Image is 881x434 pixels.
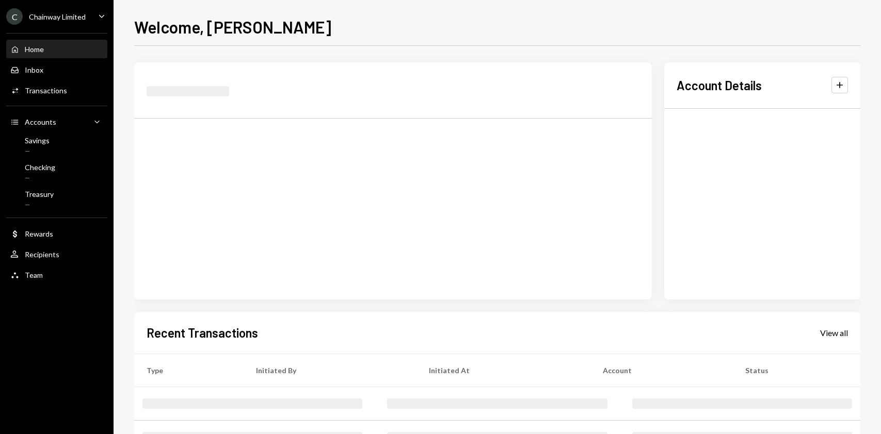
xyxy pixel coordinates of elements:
a: Inbox [6,60,107,79]
a: Recipients [6,245,107,263]
a: Team [6,265,107,284]
a: Accounts [6,112,107,131]
div: Chainway Limited [29,12,86,21]
h2: Recent Transactions [147,324,258,341]
div: Savings [25,136,50,145]
div: Checking [25,163,55,172]
a: Treasury— [6,187,107,211]
div: View all [820,328,848,338]
h2: Account Details [677,77,762,94]
th: Initiated At [417,354,590,387]
div: Inbox [25,65,43,74]
div: C [6,8,23,25]
div: Rewards [25,229,53,238]
div: Transactions [25,86,67,95]
div: Home [25,45,44,54]
div: — [25,147,50,156]
a: Rewards [6,224,107,243]
div: — [25,174,55,182]
a: Transactions [6,81,107,99]
th: Initiated By [244,354,416,387]
a: Checking— [6,160,107,185]
a: View all [820,327,848,338]
h1: Welcome, [PERSON_NAME] [134,16,331,37]
div: Team [25,271,43,279]
th: Type [134,354,244,387]
div: — [25,201,54,209]
div: Accounts [25,118,56,126]
th: Status [733,354,860,387]
a: Savings— [6,133,107,158]
a: Home [6,40,107,58]
div: Recipients [25,250,59,259]
div: Treasury [25,190,54,198]
th: Account [590,354,733,387]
